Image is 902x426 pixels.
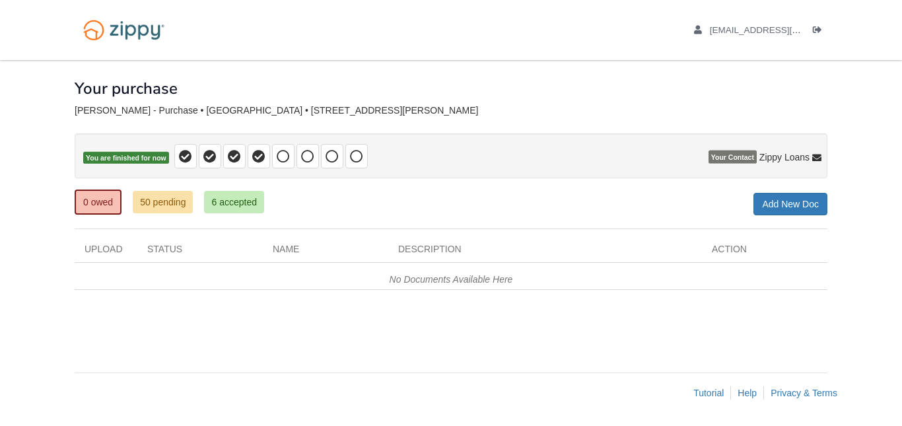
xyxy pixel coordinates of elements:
[710,25,861,35] span: steveakajj@gmail.com
[263,242,388,262] div: Name
[709,151,757,164] span: Your Contact
[753,193,827,215] a: Add New Doc
[702,242,827,262] div: Action
[133,191,193,213] a: 50 pending
[388,242,702,262] div: Description
[694,25,861,38] a: edit profile
[390,274,513,285] em: No Documents Available Here
[75,242,137,262] div: Upload
[759,151,810,164] span: Zippy Loans
[771,388,837,398] a: Privacy & Terms
[75,105,827,116] div: [PERSON_NAME] - Purchase • [GEOGRAPHIC_DATA] • [STREET_ADDRESS][PERSON_NAME]
[693,388,724,398] a: Tutorial
[813,25,827,38] a: Log out
[75,13,173,47] img: Logo
[75,190,121,215] a: 0 owed
[83,152,169,164] span: You are finished for now
[137,242,263,262] div: Status
[204,191,264,213] a: 6 accepted
[75,80,178,97] h1: Your purchase
[738,388,757,398] a: Help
